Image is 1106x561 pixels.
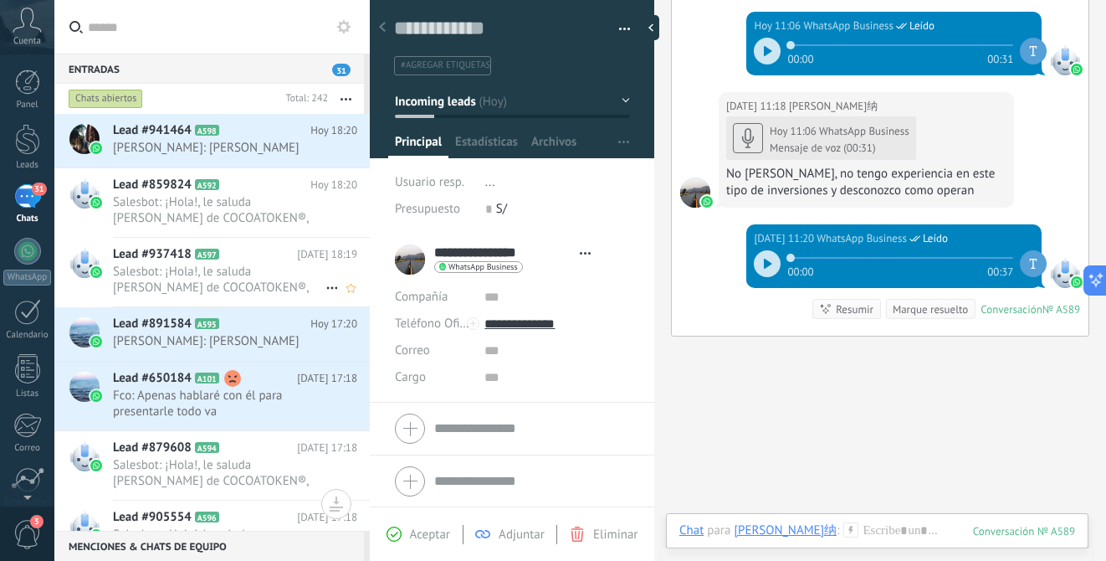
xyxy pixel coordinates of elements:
[13,36,41,47] span: Cuenta
[395,169,473,196] div: Usuario resp.
[310,122,357,139] span: Hoy 18:20
[448,263,518,271] span: WhatsApp Business
[701,196,713,208] img: waba.svg
[32,183,46,196] span: 31
[332,64,351,76] span: 31
[395,316,482,332] span: Teléfono Oficina
[90,142,102,154] img: waba.svg
[496,201,507,217] span: S/
[909,18,934,34] span: Leído
[195,249,219,260] span: A597
[395,284,472,311] div: Compañía
[90,266,102,278] img: waba.svg
[981,302,1042,317] div: Conversación
[113,177,192,193] span: Lead #859824
[1071,64,1083,75] img: waba.svg
[395,311,472,337] button: Teléfono Oficina
[195,318,219,329] span: A595
[836,301,873,317] div: Resumir
[923,230,948,247] span: Leído
[113,509,192,526] span: Lead #905554
[113,457,325,489] span: Salesbot: ¡Hola!, le saluda [PERSON_NAME] de COCOATOKEN®, será un placer compartirle la informaci...
[1050,258,1080,288] span: WhatsApp Business
[395,201,460,217] span: Presupuesto
[54,431,370,500] a: Lead #879608 A594 [DATE] 17:18 Salesbot: ¡Hola!, le saluda [PERSON_NAME] de COCOATOKEN®, será un ...
[395,364,472,391] div: Cargo
[297,246,357,263] span: [DATE] 18:19
[90,197,102,208] img: waba.svg
[310,316,357,332] span: Hoy 17:20
[113,264,325,296] span: Salesbot: ¡Hola!, le saluda [PERSON_NAME] de COCOATOKEN®, será un placer compartirle la informaci...
[54,238,370,306] a: Lead #937418 A597 [DATE] 18:19 Salesbot: ¡Hola!, le saluda [PERSON_NAME] de COCOATOKEN®, será un ...
[30,515,44,528] span: 3
[754,230,817,247] div: [DATE] 11:20
[3,100,52,111] div: Panel
[279,90,328,107] div: Total: 242
[893,301,968,317] div: Marque resuelto
[395,342,430,358] span: Correo
[837,522,839,539] span: :
[395,196,473,223] div: Presupuesto
[395,174,464,190] span: Usuario resp.
[1050,45,1080,75] span: WhatsApp Business
[707,522,730,539] span: para
[113,246,192,263] span: Lead #937418
[734,522,837,538] div: Elmo Mena 埃尔莫·梅纳
[754,18,803,34] div: Hoy 11:06
[973,524,1075,538] div: 589
[3,214,52,224] div: Chats
[195,125,219,136] span: A598
[987,264,1013,277] span: 00:37
[54,362,370,430] a: Lead #650184 A101 [DATE] 17:18 Fco: Apenas hablaré con él para presentarle todo va
[90,460,102,471] img: waba.svg
[455,134,518,158] span: Estadísticas
[3,443,52,454] div: Correo
[90,529,102,541] img: waba.svg
[113,527,325,558] span: Salesbot: ¡Hola!, le saluda [PERSON_NAME] de COCOATOKEN®, será un placer compartirle la informaci...
[726,166,1006,199] div: No [PERSON_NAME], no tengo experiencia en este tipo de inversiones y desconozco como operan
[819,124,909,138] span: WhatsApp Business
[113,333,325,349] span: [PERSON_NAME]: [PERSON_NAME]
[401,59,490,71] span: #agregar etiquetas
[395,134,442,158] span: Principal
[803,18,894,34] span: WhatsApp Business
[787,264,813,277] span: 00:00
[113,316,192,332] span: Lead #891584
[643,15,659,40] div: Ocultar
[113,194,325,226] span: Salesbot: ¡Hola!, le saluda [PERSON_NAME] de COCOATOKEN®, será un placer compartirle la informaci...
[770,125,819,138] div: Hoy 11:06
[113,370,192,387] span: Lead #650184
[90,390,102,402] img: waba.svg
[395,337,430,364] button: Correo
[54,114,370,167] a: Lead #941464 A598 Hoy 18:20 [PERSON_NAME]: [PERSON_NAME]
[726,98,789,115] div: [DATE] 11:18
[69,89,143,109] div: Chats abiertos
[817,230,907,247] span: WhatsApp Business
[310,177,357,193] span: Hoy 18:20
[195,442,219,453] span: A594
[113,122,192,139] span: Lead #941464
[789,98,878,115] span: Elmo Mena 埃尔莫·梅纳
[3,270,51,286] div: WhatsApp
[680,178,710,208] span: Elmo Mena 埃尔莫·梅纳
[770,142,909,155] div: Mensaje de voz (00:31)
[90,336,102,347] img: waba.svg
[113,140,325,156] span: [PERSON_NAME]: [PERSON_NAME]
[395,371,426,383] span: Cargo
[3,160,52,171] div: Leads
[195,179,219,190] span: A592
[195,373,219,383] span: A101
[1071,276,1083,288] img: waba.svg
[787,51,813,64] span: 00:00
[195,512,219,522] span: A596
[485,174,495,190] span: ...
[499,527,545,543] span: Adjuntar
[54,531,364,561] div: Menciones & Chats de equipo
[3,330,52,341] div: Calendario
[54,54,364,84] div: Entradas
[1042,302,1080,317] div: № A589
[593,527,637,543] span: Eliminar
[113,440,192,456] span: Lead #879608
[54,307,370,361] a: Lead #891584 A595 Hoy 17:20 [PERSON_NAME]: [PERSON_NAME]
[3,389,52,399] div: Listas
